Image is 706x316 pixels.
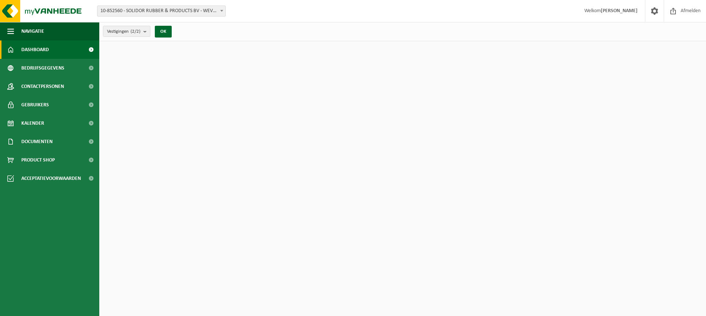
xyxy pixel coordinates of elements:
[601,8,638,14] strong: [PERSON_NAME]
[21,132,53,151] span: Documenten
[21,59,64,77] span: Bedrijfsgegevens
[21,169,81,188] span: Acceptatievoorwaarden
[21,96,49,114] span: Gebruikers
[131,29,140,34] count: (2/2)
[21,22,44,40] span: Navigatie
[21,151,55,169] span: Product Shop
[21,114,44,132] span: Kalender
[107,26,140,37] span: Vestigingen
[97,6,226,17] span: 10-852560 - SOLIDOR RUBBER & PRODUCTS BV - WEVELGEM
[97,6,225,16] span: 10-852560 - SOLIDOR RUBBER & PRODUCTS BV - WEVELGEM
[21,40,49,59] span: Dashboard
[155,26,172,38] button: OK
[21,77,64,96] span: Contactpersonen
[103,26,150,37] button: Vestigingen(2/2)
